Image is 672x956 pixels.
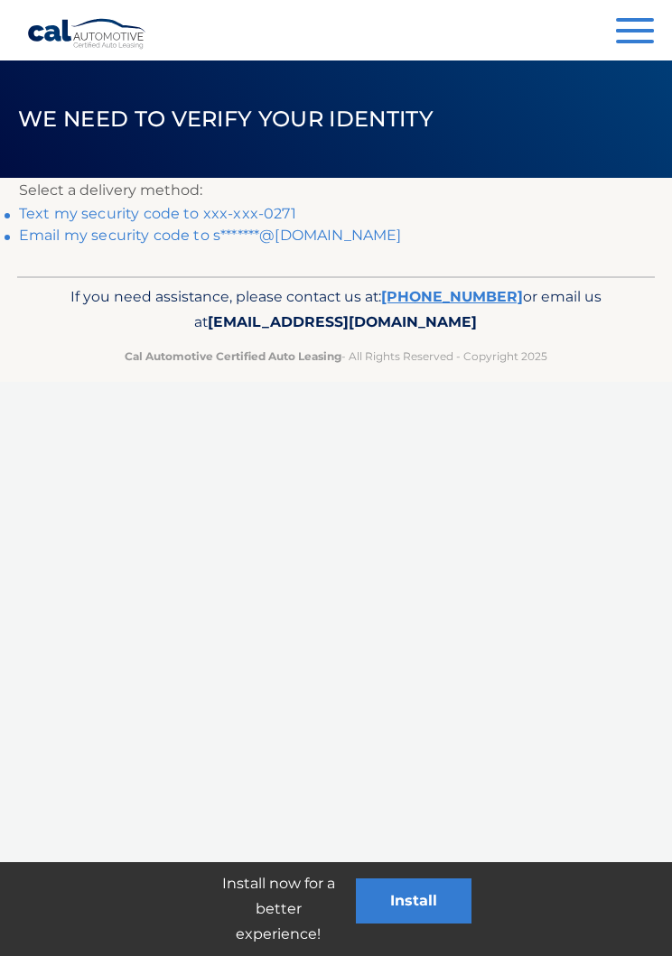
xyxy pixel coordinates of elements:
[44,284,629,336] p: If you need assistance, please contact us at: or email us at
[356,878,471,924] button: Install
[125,349,341,363] strong: Cal Automotive Certified Auto Leasing
[616,18,654,48] button: Menu
[19,227,402,244] a: Email my security code to s*******@[DOMAIN_NAME]
[381,288,523,305] a: [PHONE_NUMBER]
[18,106,434,132] span: We need to verify your identity
[208,313,477,330] span: [EMAIL_ADDRESS][DOMAIN_NAME]
[201,871,356,947] p: Install now for a better experience!
[27,18,147,50] a: Cal Automotive
[19,178,653,203] p: Select a delivery method:
[19,205,296,222] a: Text my security code to xxx-xxx-0271
[44,347,629,366] p: - All Rights Reserved - Copyright 2025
